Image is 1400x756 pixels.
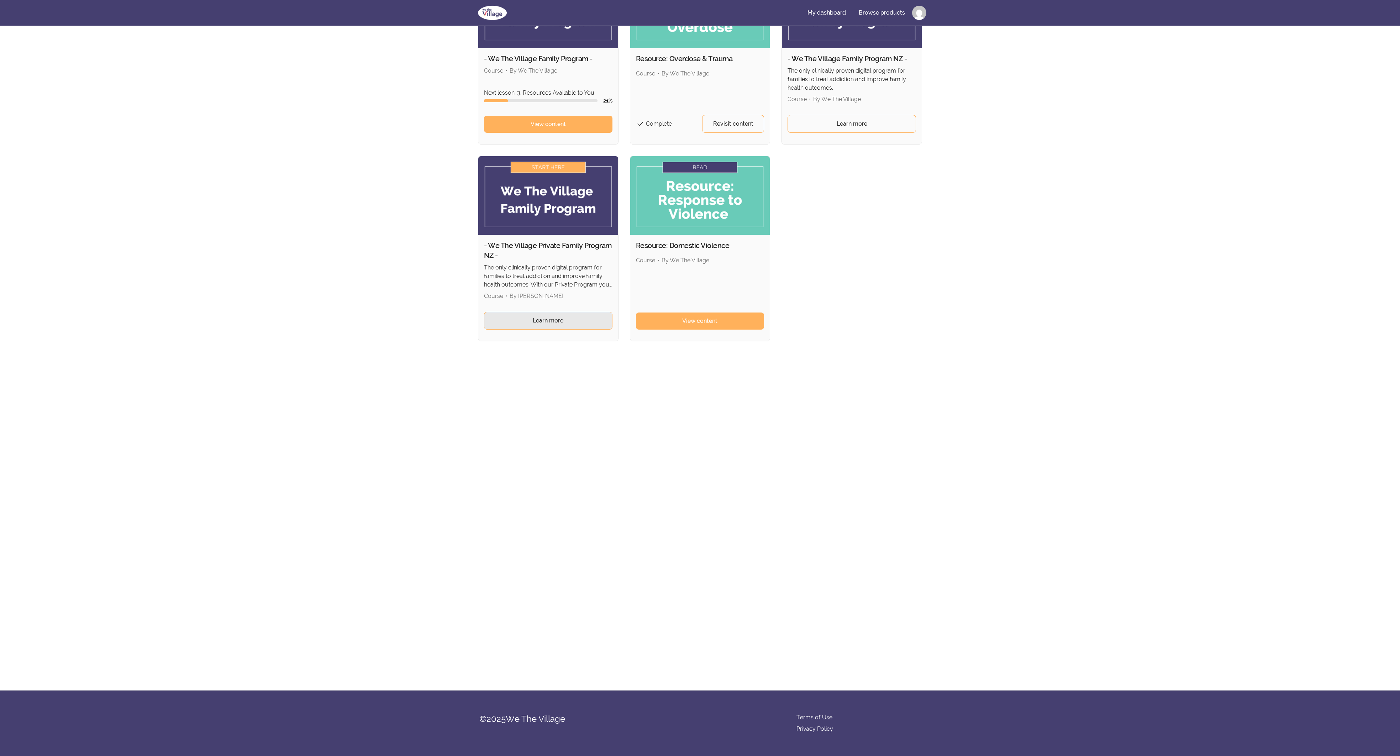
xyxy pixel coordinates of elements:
span: View content [531,120,566,128]
span: 21 % [603,98,612,104]
a: View content [636,313,764,330]
span: Learn more [533,316,563,325]
p: The only clinically proven digital program for families to treat addiction and improve family hea... [788,67,916,92]
span: By [PERSON_NAME] [510,293,563,299]
a: Learn more [484,312,612,330]
span: • [657,70,659,77]
h2: Resource: Domestic Violence [636,241,764,251]
span: View content [682,317,717,325]
p: The only clinically proven digital program for families to treat addiction and improve family hea... [484,263,612,289]
img: We The Village logo [474,4,511,21]
img: Product image for - We The Village Private Family Program NZ - [478,156,618,235]
h2: - We The Village Family Program NZ - [788,54,916,64]
h2: - We The Village Private Family Program NZ - [484,241,612,261]
p: Next lesson: 3. Resources Available to You [484,89,612,97]
img: Profile image for Paula Reeves [912,6,926,20]
a: Terms of Use [796,713,832,722]
div: Course progress [484,99,598,102]
span: • [657,257,659,264]
span: By We The Village [662,257,709,264]
span: Course [636,70,655,77]
span: • [505,293,507,299]
a: Privacy Policy [796,725,833,733]
span: Complete [646,120,672,127]
span: By We The Village [662,70,709,77]
span: • [809,96,811,103]
a: Revisit content [702,115,764,133]
span: Course [788,96,807,103]
span: check [636,120,644,128]
span: Revisit content [713,120,753,128]
span: • [505,67,507,74]
nav: Main [802,4,926,21]
h2: Resource: Overdose & Trauma [636,54,764,64]
a: View content [484,116,612,133]
span: Course [636,257,655,264]
img: Product image for Resource: Domestic Violence [630,156,770,235]
span: Learn more [837,120,867,128]
a: My dashboard [802,4,852,21]
span: By We The Village [510,67,557,74]
div: © 2025 We The Village [479,713,615,725]
a: Browse products [853,4,911,21]
span: Course [484,293,503,299]
span: By We The Village [813,96,861,103]
h2: - We The Village Family Program - [484,54,612,64]
a: Learn more [788,115,916,133]
span: Course [484,67,503,74]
